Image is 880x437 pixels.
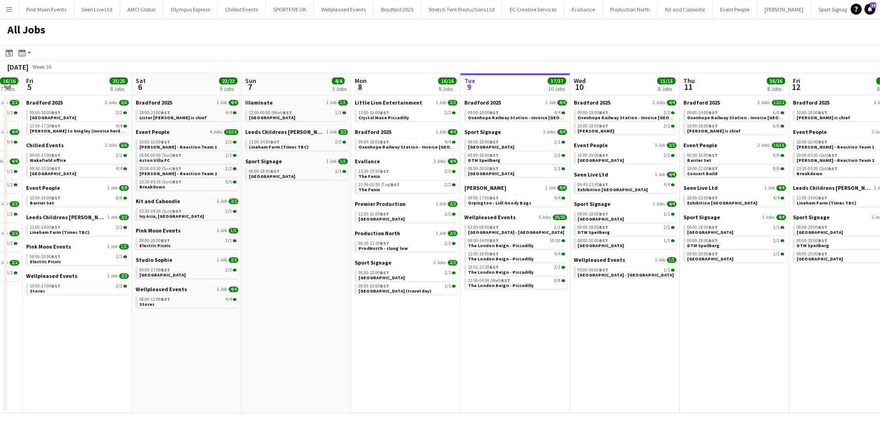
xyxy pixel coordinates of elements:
button: Chilled Events [218,0,266,18]
span: 10:00-22:00 [687,166,718,171]
span: 2/2 [445,183,451,187]
span: BST [828,166,837,171]
span: 4/4 [557,100,567,105]
span: 8/8 [773,153,780,158]
span: 09:00-18:00 [577,111,608,115]
button: [PERSON_NAME] [757,0,811,18]
div: Chilled Events2 Jobs6/609:00-17:00BST2/2Wakefield office09:30-15:30BST4/4[GEOGRAPHIC_DATA] [26,142,129,184]
span: BST [51,110,60,116]
span: 24 [870,2,876,8]
span: Event People [793,128,827,135]
span: 4/4 [664,183,670,187]
a: 09:00-14:00BST6/6Oxenhope Railway Station - Invoice [GEOGRAPHIC_DATA] Royal [687,110,784,120]
span: Bradford 2025 [683,99,720,106]
span: 4/4 [667,100,676,105]
span: 8/8 [773,166,780,171]
span: Sport Signage [245,158,282,165]
a: 09:30-15:30BST4/4[GEOGRAPHIC_DATA] [30,166,127,176]
span: Thornton [577,128,614,134]
a: 19:00-23:00BST4/4Lister [PERSON_NAME] is chief [139,110,236,120]
span: BST [489,166,499,171]
span: 1 Job [326,129,336,135]
span: 2 Jobs [105,100,117,105]
a: Event People1 Job8/8 [26,184,129,191]
button: Production North [603,0,658,18]
div: Event People1 Job8/810:00-18:00BST8/8Barrier Set [26,184,129,214]
span: Chilled Events [26,142,64,149]
span: 4/4 [557,185,567,191]
span: Thornton - Barker is chief [797,115,850,121]
span: BST [489,152,499,158]
a: 23:30-05:30 (Sun)BST5/5Breakdown [139,179,236,189]
span: 1/1 [554,140,561,144]
a: 08:00-20:00BST1/1[GEOGRAPHIC_DATA] [468,166,565,176]
span: BST [380,110,389,116]
span: 2/2 [554,153,561,158]
button: SPORTFIVE UK [266,0,314,18]
span: Concert Build [687,171,717,177]
div: Bradford 20252 Jobs6/609:00-18:00BST2/2[GEOGRAPHIC_DATA]13:30-17:30BST4/4[PERSON_NAME] to bingley... [26,99,129,142]
a: [PERSON_NAME]1 Job4/4 [464,184,567,191]
span: BST [51,195,60,201]
span: 4 Jobs [210,129,222,135]
span: BST [390,182,400,188]
a: Bradford 20252 Jobs4/4 [574,99,676,106]
span: BST [709,110,718,116]
span: 1 Job [107,185,117,191]
span: 1 Job [545,100,555,105]
span: 4/4 [229,100,238,105]
span: 20:00-05:30 (Sun) [139,166,181,171]
span: Coldplay - Reaction Team 1 [139,144,217,150]
span: 09:30-15:30 [30,166,60,171]
span: 10:00-20:00 [577,153,608,158]
span: 10/10 [224,129,238,135]
span: Coldplay - Reaction Team 2 [797,157,874,163]
span: 16/16 [772,143,786,148]
span: Wasserman [464,184,506,191]
a: Chilled Events2 Jobs6/6 [26,142,129,149]
span: 5/5 [225,180,232,184]
span: 08:00-16:00 [687,153,718,158]
span: 4/4 [445,140,451,144]
span: 10:00-18:00 [577,124,608,128]
span: 6/6 [773,124,780,128]
span: 2/2 [6,169,13,174]
a: Seen Live Ltd1 Job4/4 [574,171,676,178]
span: 1 Job [764,185,775,191]
span: 23:59-03:59 (Tue) [358,183,400,187]
span: BST [51,166,60,171]
span: Bradford 2025 [574,99,610,106]
span: 1 Job [326,159,336,164]
span: 10:00-16:00 [797,140,827,144]
span: Alvaston Hall [249,115,295,121]
span: BST [51,123,60,129]
a: 12:00-00:00 (Mon)BST1/1[GEOGRAPHIC_DATA] [249,110,346,120]
span: 1/1 [225,153,232,158]
span: BST [818,110,827,116]
span: 2 Jobs [105,143,117,148]
a: Event People4 Jobs10/10 [136,128,238,135]
span: 1 Job [436,100,446,105]
span: Bradford 2025 [464,99,501,106]
a: 23:59-03:59 (Tue)BST2/2The Fenix [358,182,456,192]
span: 2 Jobs [758,100,770,105]
a: Illuminate1 Job1/1 [245,99,348,106]
span: 4/4 [554,111,561,115]
a: 24 [864,4,875,15]
span: 2/2 [664,124,670,128]
span: BST [489,139,499,145]
span: 09:45-13:45 [577,183,608,187]
a: 08:00-18:00BST1/1[GEOGRAPHIC_DATA] [468,139,565,149]
span: 2/2 [6,183,13,187]
span: BST [161,110,170,116]
span: The Fenix [358,187,380,193]
button: AMCI Global [120,0,163,18]
span: BST [709,152,718,158]
span: Oxenhope Railway Station - Invoice York Theatre Royal [577,115,718,121]
span: BST [51,152,60,158]
button: Sport Signage [811,0,858,18]
span: BST [161,139,170,145]
span: Bradford 2025 [136,99,172,106]
a: 10:00-18:00BST2/2[PERSON_NAME] [577,123,675,133]
span: BST [599,152,608,158]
